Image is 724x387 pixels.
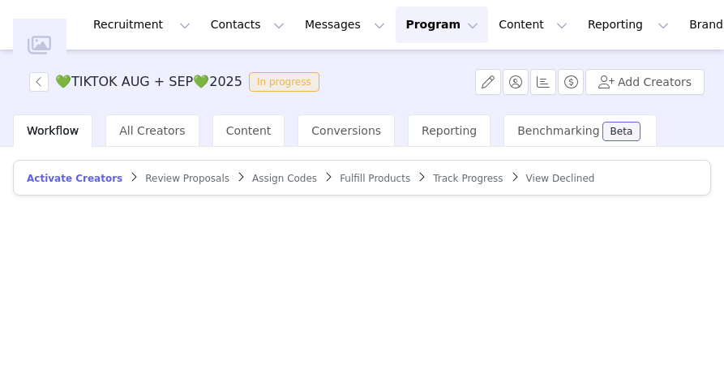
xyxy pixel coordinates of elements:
span: [object Object] [29,72,326,92]
span: Review Proposals [145,173,229,184]
h3: 💚TIKTOK AUG + SEP💚2025 [55,72,242,92]
div: Beta [610,127,633,136]
button: Recruitment [84,6,200,43]
span: Track Progress [433,173,503,184]
span: Fulfill Products [340,173,410,184]
span: All Creators [119,124,185,137]
span: Conversions [311,124,381,137]
span: Activate Creators [27,173,122,184]
button: Content [489,6,577,43]
span: Assign Codes [252,173,317,184]
span: Workflow [27,124,79,137]
span: Content [226,124,272,137]
button: Program [396,6,488,43]
span: View Declined [526,173,595,184]
button: Messages [295,6,395,43]
span: In progress [249,72,319,92]
span: Reporting [422,124,477,137]
span: Benchmarking [517,124,599,137]
button: Contacts [201,6,294,43]
button: Reporting [578,6,679,43]
button: Add Creators [585,69,705,95]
